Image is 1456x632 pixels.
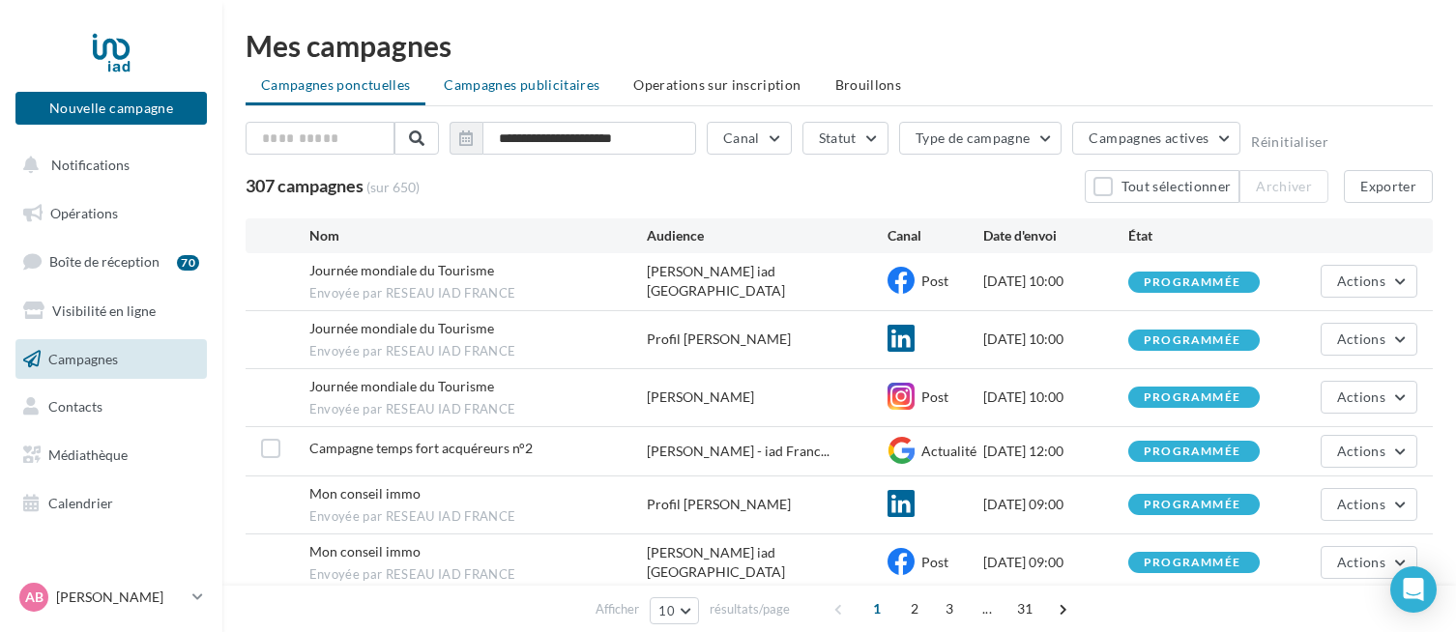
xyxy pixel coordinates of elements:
[647,226,888,245] div: Audience
[1128,226,1273,245] div: État
[647,495,791,514] div: Profil [PERSON_NAME]
[1251,134,1328,150] button: Réinitialiser
[710,600,790,618] span: résultats/page
[246,31,1433,60] div: Mes campagnes
[309,543,421,560] span: Mon conseil immo
[51,157,130,173] span: Notifications
[1144,557,1240,569] div: programmée
[596,600,639,618] span: Afficher
[647,388,754,407] div: [PERSON_NAME]
[309,378,494,394] span: Journée mondiale du Tourisme
[15,92,207,125] button: Nouvelle campagne
[48,495,113,511] span: Calendrier
[972,593,1003,624] span: ...
[1337,443,1385,459] span: Actions
[309,485,421,502] span: Mon conseil immo
[12,435,211,475] a: Médiathèque
[444,76,599,93] span: Campagnes publicitaires
[983,553,1128,572] div: [DATE] 09:00
[835,76,902,93] span: Brouillons
[309,566,647,584] span: Envoyée par RESEAU IAD FRANCE
[934,593,965,624] span: 3
[309,508,647,526] span: Envoyée par RESEAU IAD FRANCE
[899,593,930,624] span: 2
[983,226,1128,245] div: Date d'envoi
[1072,122,1240,155] button: Campagnes actives
[1089,129,1208,146] span: Campagnes actives
[1337,273,1385,289] span: Actions
[48,446,128,463] span: Médiathèque
[1321,546,1417,579] button: Actions
[246,175,364,196] span: 307 campagnes
[1337,554,1385,570] span: Actions
[48,398,102,415] span: Contacts
[983,272,1128,291] div: [DATE] 10:00
[633,76,801,93] span: Operations sur inscription
[647,442,830,461] span: [PERSON_NAME] - iad Franc...
[1321,381,1417,414] button: Actions
[12,145,203,186] button: Notifications
[309,262,494,278] span: Journée mondiale du Tourisme
[1337,388,1385,405] span: Actions
[1144,391,1240,404] div: programmée
[1239,170,1328,203] button: Archiver
[983,442,1128,461] div: [DATE] 12:00
[1321,265,1417,298] button: Actions
[177,255,199,271] div: 70
[12,483,211,524] a: Calendrier
[309,343,647,360] span: Envoyée par RESEAU IAD FRANCE
[12,387,211,427] a: Contacts
[802,122,888,155] button: Statut
[48,350,118,366] span: Campagnes
[899,122,1063,155] button: Type de campagne
[861,593,892,624] span: 1
[1337,330,1385,347] span: Actions
[56,588,185,607] p: [PERSON_NAME]
[921,388,948,405] span: Post
[12,193,211,234] a: Opérations
[1321,488,1417,521] button: Actions
[1144,445,1240,458] div: programmée
[12,291,211,331] a: Visibilité en ligne
[12,339,211,380] a: Campagnes
[309,440,533,456] span: Campagne temps fort acquéreurs n°2
[15,579,207,616] a: AB [PERSON_NAME]
[1085,170,1239,203] button: Tout sélectionner
[707,122,792,155] button: Canal
[309,285,647,302] span: Envoyée par RESEAU IAD FRANCE
[1321,323,1417,356] button: Actions
[1009,593,1041,624] span: 31
[1144,499,1240,511] div: programmée
[52,302,156,319] span: Visibilité en ligne
[309,401,647,418] span: Envoyée par RESEAU IAD FRANCE
[50,205,118,221] span: Opérations
[1321,435,1417,468] button: Actions
[983,330,1128,349] div: [DATE] 10:00
[658,603,675,618] span: 10
[1144,334,1240,347] div: programmée
[25,588,44,607] span: AB
[888,226,984,245] div: Canal
[1390,566,1437,613] div: Open Intercom Messenger
[647,262,888,301] div: [PERSON_NAME] iad [GEOGRAPHIC_DATA]
[650,597,699,624] button: 10
[1337,496,1385,512] span: Actions
[921,443,976,459] span: Actualité
[921,554,948,570] span: Post
[647,543,888,582] div: [PERSON_NAME] iad [GEOGRAPHIC_DATA]
[983,495,1128,514] div: [DATE] 09:00
[309,226,647,245] div: Nom
[983,388,1128,407] div: [DATE] 10:00
[921,273,948,289] span: Post
[12,241,211,282] a: Boîte de réception70
[309,320,494,336] span: Journée mondiale du Tourisme
[366,178,420,197] span: (sur 650)
[1144,276,1240,289] div: programmée
[1344,170,1433,203] button: Exporter
[647,330,791,349] div: Profil [PERSON_NAME]
[49,253,160,270] span: Boîte de réception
